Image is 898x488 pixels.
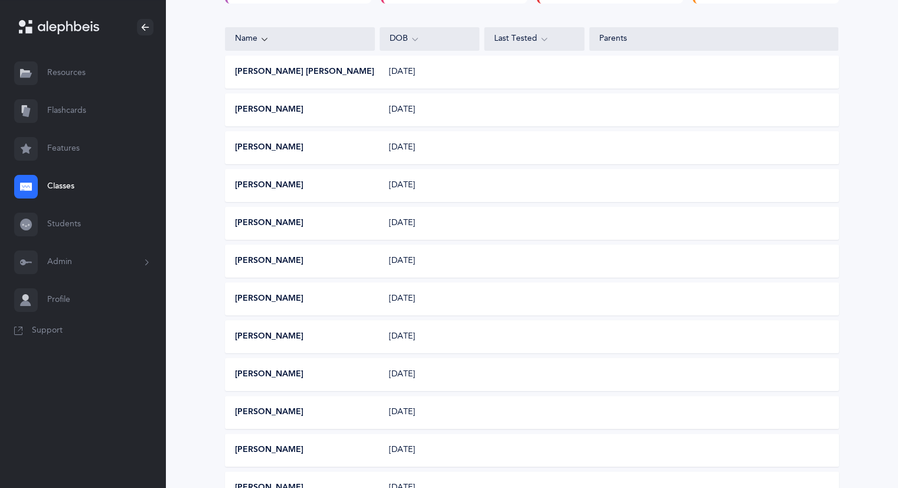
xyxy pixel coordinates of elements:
[380,293,479,305] div: [DATE]
[380,66,479,78] div: [DATE]
[380,369,479,380] div: [DATE]
[235,406,303,418] button: [PERSON_NAME]
[380,104,479,116] div: [DATE]
[235,104,303,116] button: [PERSON_NAME]
[494,32,574,45] div: Last Tested
[235,217,303,229] button: [PERSON_NAME]
[235,142,303,154] button: [PERSON_NAME]
[599,33,829,45] div: Parents
[380,444,479,456] div: [DATE]
[235,293,303,305] button: [PERSON_NAME]
[380,180,479,191] div: [DATE]
[380,331,479,343] div: [DATE]
[235,369,303,380] button: [PERSON_NAME]
[380,406,479,418] div: [DATE]
[235,331,303,343] button: [PERSON_NAME]
[235,255,303,267] button: [PERSON_NAME]
[380,142,479,154] div: [DATE]
[235,66,374,78] button: [PERSON_NAME] [PERSON_NAME]
[235,444,303,456] button: [PERSON_NAME]
[390,32,470,45] div: DOB
[235,32,365,45] div: Name
[380,255,479,267] div: [DATE]
[235,180,303,191] button: [PERSON_NAME]
[380,217,479,229] div: [DATE]
[32,325,63,337] span: Support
